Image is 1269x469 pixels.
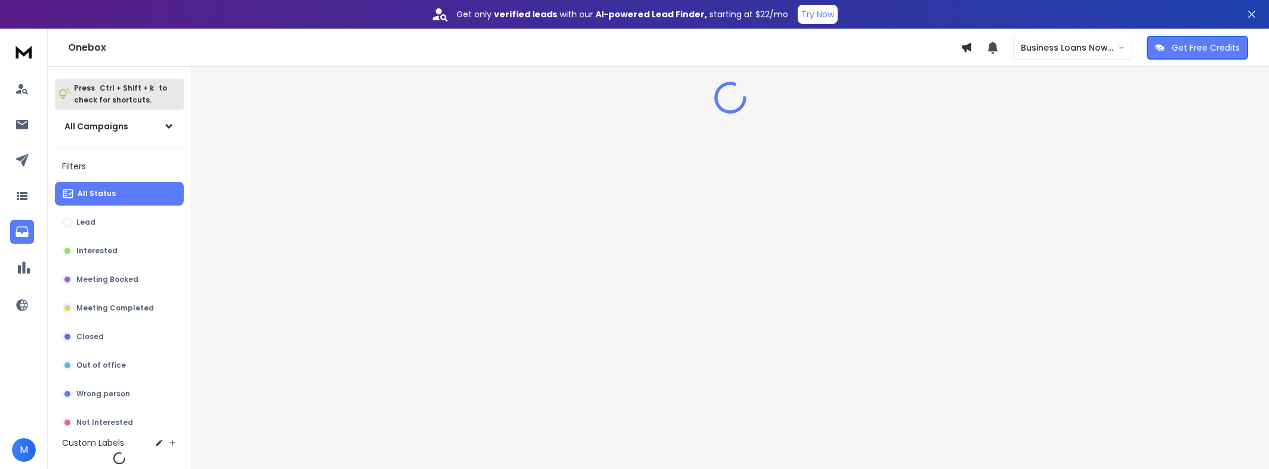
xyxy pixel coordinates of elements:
h1: All Campaigns [64,120,128,132]
h3: Custom Labels [62,437,124,449]
img: logo [12,41,36,63]
button: Meeting Booked [55,268,184,291]
p: Closed [76,332,104,341]
p: Get only with our starting at $22/mo [456,8,788,20]
p: All Status [78,189,116,198]
strong: AI-powered Lead Finder, [595,8,707,20]
p: Press to check for shortcuts. [74,82,167,106]
button: Closed [55,325,184,349]
strong: verified leads [494,8,557,20]
button: Not Interested [55,411,184,434]
p: Wrong person [76,389,130,399]
p: Lead [76,218,95,227]
span: Ctrl + Shift + k [98,81,156,95]
button: Meeting Completed [55,296,184,320]
p: Not Interested [76,418,133,427]
button: Try Now [798,5,838,24]
p: Get Free Credits [1172,42,1240,54]
button: Out of office [55,353,184,377]
button: Lead [55,210,184,234]
button: All Campaigns [55,114,184,138]
button: Wrong person [55,382,184,406]
button: M [12,438,36,462]
p: Try Now [801,8,834,20]
p: Out of office [76,361,126,370]
p: Interested [76,246,118,256]
p: Business Loans Now ([PERSON_NAME]) [1021,42,1118,54]
h3: Filters [55,158,184,175]
button: Interested [55,239,184,263]
h1: Onebox [68,41,961,55]
button: Get Free Credits [1147,36,1248,60]
p: Meeting Completed [76,303,154,313]
button: All Status [55,182,184,206]
p: Meeting Booked [76,275,138,284]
